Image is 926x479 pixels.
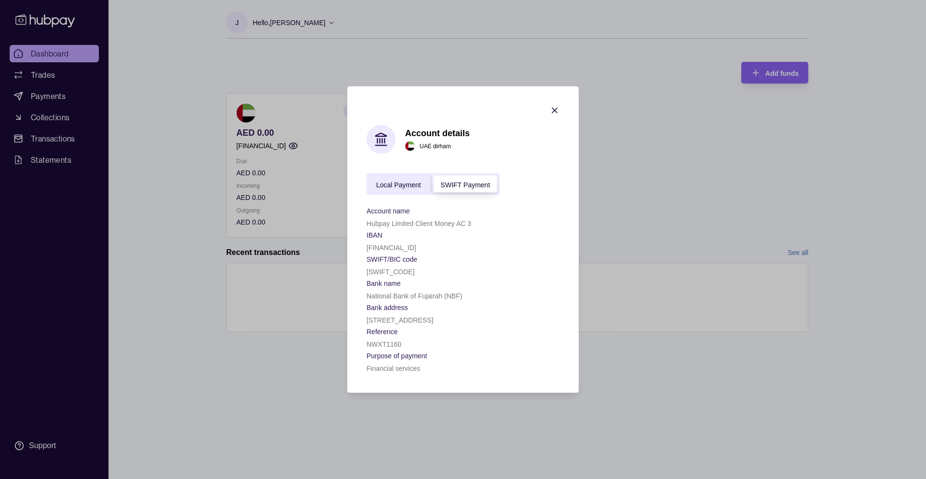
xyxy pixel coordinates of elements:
p: Financial services [367,365,420,372]
p: SWIFT/BIC code [367,255,417,263]
p: Bank name [367,280,401,287]
p: UAE dirham [420,141,451,151]
span: Local Payment [376,181,421,188]
h1: Account details [405,127,470,138]
p: [FINANCIAL_ID] [367,244,416,252]
img: ae [405,141,415,151]
p: [SWIFT_CODE] [367,268,415,276]
p: Account name [367,207,410,215]
p: National Bank of Fujairah (NBF) [367,292,462,300]
p: Hubpay Limited Client Money AC 3 [367,220,471,227]
div: accountIndex [367,173,500,195]
p: NWXT1160 [367,340,401,348]
span: SWIFT Payment [441,181,490,188]
p: Reference [367,328,398,336]
p: Bank address [367,304,408,311]
p: IBAN [367,231,382,239]
p: [STREET_ADDRESS] [367,316,433,324]
p: Purpose of payment [367,352,427,360]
